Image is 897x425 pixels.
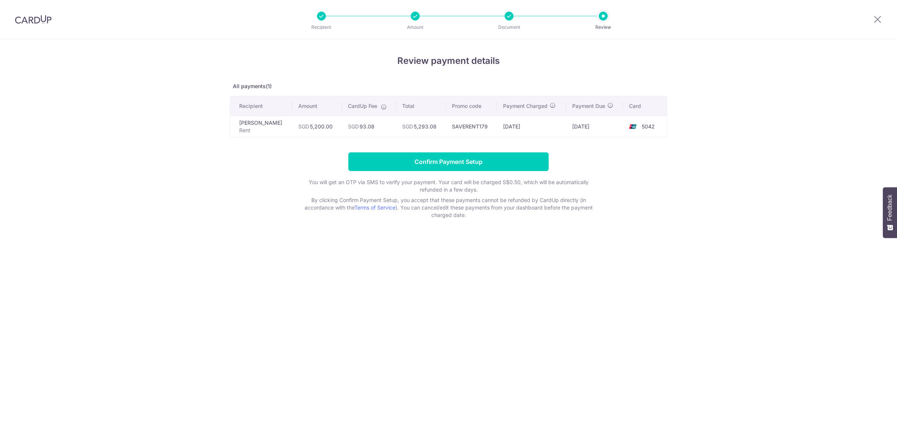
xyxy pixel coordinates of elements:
[348,102,377,110] span: CardUp Fee
[292,116,342,137] td: 5,200.00
[298,123,309,130] span: SGD
[481,24,537,31] p: Document
[230,116,292,137] td: [PERSON_NAME]
[239,127,286,134] p: Rent
[348,123,359,130] span: SGD
[446,96,497,116] th: Promo code
[354,204,395,211] a: Terms of Service
[342,116,397,137] td: 93.08
[388,24,443,31] p: Amount
[883,187,897,238] button: Feedback - Show survey
[230,83,667,90] p: All payments(1)
[503,102,548,110] span: Payment Charged
[230,54,667,68] h4: Review payment details
[576,24,631,31] p: Review
[294,24,349,31] p: Recipient
[851,403,890,421] iframe: 打开一个小组件，您可以在其中找到更多信息
[292,96,342,116] th: Amount
[402,123,413,130] span: SGD
[642,123,655,130] span: 5042
[396,96,446,116] th: Total
[15,15,52,24] img: CardUp
[623,96,667,116] th: Card
[497,116,566,137] td: [DATE]
[348,152,549,171] input: Confirm Payment Setup
[396,116,446,137] td: 5,293.08
[572,102,605,110] span: Payment Due
[446,116,497,137] td: SAVERENT179
[566,116,623,137] td: [DATE]
[299,179,598,193] p: You will get an OTP via SMS to verify your payment. Your card will be charged S$0.50, which will ...
[230,96,292,116] th: Recipient
[625,122,640,131] img: <span class="translation_missing" title="translation missing: en.account_steps.new_confirm_form.b...
[299,196,598,219] p: By clicking Confirm Payment Setup, you accept that these payments cannot be refunded by CardUp di...
[887,195,893,221] span: Feedback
